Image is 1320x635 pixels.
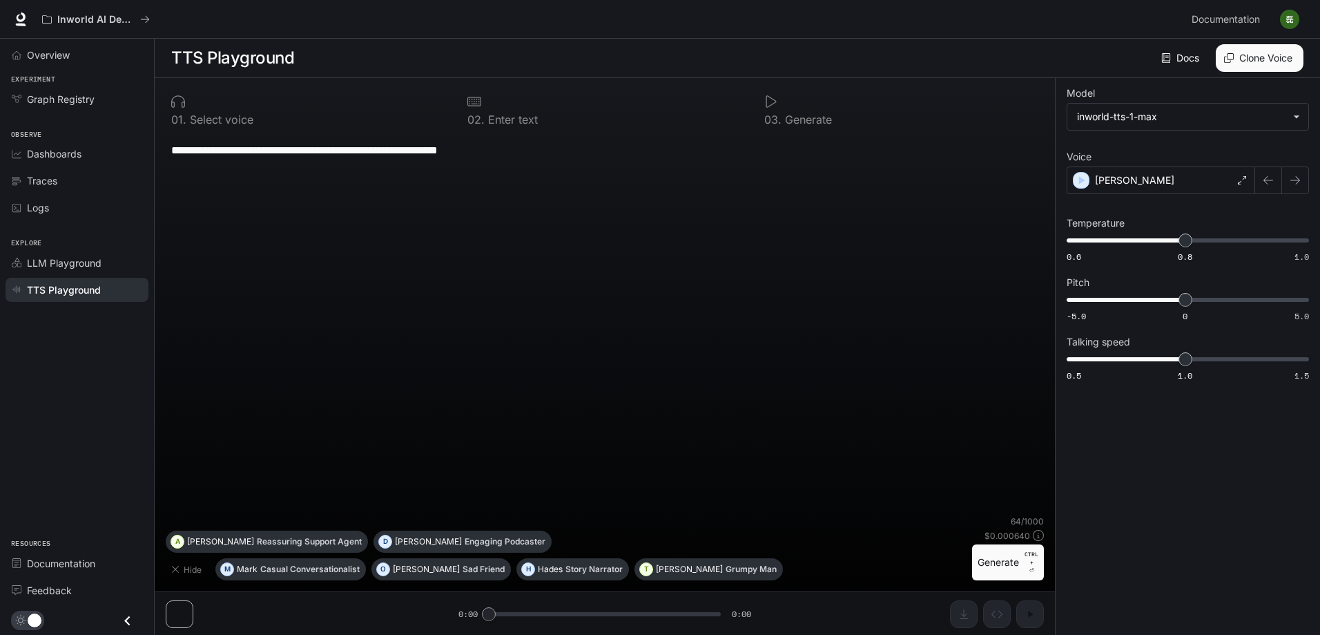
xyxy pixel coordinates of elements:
[1178,251,1192,263] span: 0.8
[221,558,233,580] div: M
[373,531,552,553] button: D[PERSON_NAME]Engaging Podcaster
[1067,370,1081,381] span: 0.5
[1067,152,1091,162] p: Voice
[166,531,368,553] button: A[PERSON_NAME]Reassuring Support Agent
[260,565,360,574] p: Casual Conversationalist
[393,565,460,574] p: [PERSON_NAME]
[6,169,148,193] a: Traces
[1011,515,1044,527] p: 64 / 1000
[6,43,148,67] a: Overview
[171,114,186,125] p: 0 1 .
[463,565,505,574] p: Sad Friend
[1294,310,1309,322] span: 5.0
[36,6,156,33] button: All workspaces
[465,538,545,546] p: Engaging Podcaster
[522,558,534,580] div: H
[27,146,81,161] span: Dashboards
[1067,88,1095,98] p: Model
[215,558,366,580] button: MMarkCasual Conversationalist
[656,565,723,574] p: [PERSON_NAME]
[6,142,148,166] a: Dashboards
[27,556,95,571] span: Documentation
[6,251,148,275] a: LLM Playground
[166,558,210,580] button: Hide
[377,558,389,580] div: O
[371,558,511,580] button: O[PERSON_NAME]Sad Friend
[1183,310,1187,322] span: 0
[726,565,777,574] p: Grumpy Man
[379,531,391,553] div: D
[640,558,652,580] div: T
[57,14,135,26] p: Inworld AI Demos
[6,278,148,302] a: TTS Playground
[27,173,57,188] span: Traces
[27,256,101,270] span: LLM Playground
[27,283,101,297] span: TTS Playground
[1178,370,1192,381] span: 1.0
[634,558,783,580] button: T[PERSON_NAME]Grumpy Man
[1067,218,1125,228] p: Temperature
[1192,11,1260,28] span: Documentation
[972,544,1044,580] button: GenerateCTRL +⏎
[1158,44,1205,72] a: Docs
[1216,44,1303,72] button: Clone Voice
[257,538,362,546] p: Reassuring Support Agent
[186,114,253,125] p: Select voice
[27,92,95,106] span: Graph Registry
[171,44,294,72] h1: TTS Playground
[171,531,184,553] div: A
[1067,104,1308,130] div: inworld-tts-1-max
[1025,550,1038,575] p: ⏎
[1276,6,1303,33] button: User avatar
[395,538,462,546] p: [PERSON_NAME]
[112,607,143,635] button: Close drawer
[6,196,148,220] a: Logs
[1067,278,1089,287] p: Pitch
[6,551,148,576] a: Documentation
[6,578,148,603] a: Feedback
[516,558,629,580] button: HHadesStory Narrator
[1186,6,1270,33] a: Documentation
[28,612,41,627] span: Dark mode toggle
[1067,337,1130,347] p: Talking speed
[565,565,623,574] p: Story Narrator
[764,114,782,125] p: 0 3 .
[538,565,563,574] p: Hades
[237,565,258,574] p: Mark
[1280,10,1299,29] img: User avatar
[6,87,148,111] a: Graph Registry
[984,530,1030,542] p: $ 0.000640
[187,538,254,546] p: [PERSON_NAME]
[1095,173,1174,187] p: [PERSON_NAME]
[1077,110,1286,124] div: inworld-tts-1-max
[485,114,538,125] p: Enter text
[1294,251,1309,263] span: 1.0
[1067,310,1086,322] span: -5.0
[27,200,49,215] span: Logs
[1025,550,1038,567] p: CTRL +
[1067,251,1081,263] span: 0.6
[467,114,485,125] p: 0 2 .
[27,48,70,62] span: Overview
[782,114,832,125] p: Generate
[27,583,72,598] span: Feedback
[1294,370,1309,381] span: 1.5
